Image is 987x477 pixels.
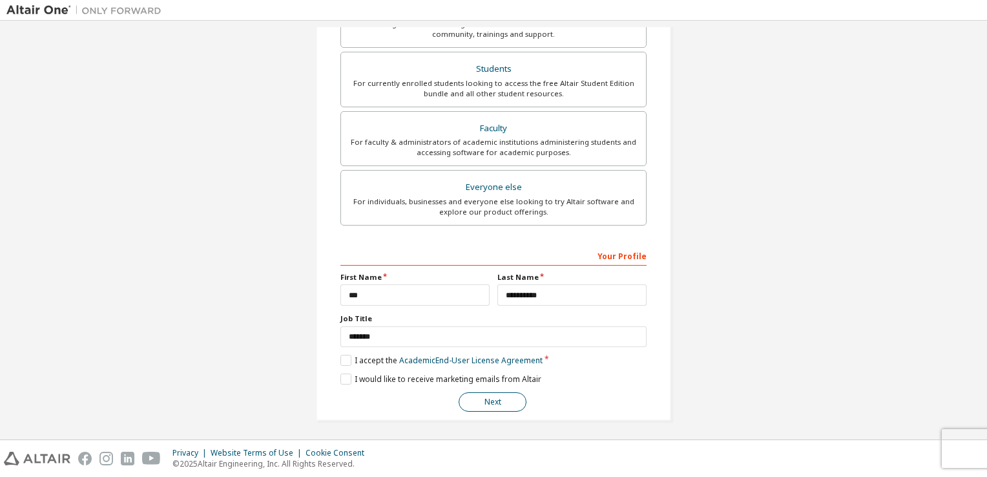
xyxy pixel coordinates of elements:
label: I would like to receive marketing emails from Altair [340,374,541,385]
div: For individuals, businesses and everyone else looking to try Altair software and explore our prod... [349,196,638,217]
div: Faculty [349,120,638,138]
label: Job Title [340,313,647,324]
div: Privacy [172,448,211,458]
div: Your Profile [340,245,647,266]
div: Cookie Consent [306,448,372,458]
label: Last Name [497,272,647,282]
p: © 2025 Altair Engineering, Inc. All Rights Reserved. [172,458,372,469]
img: altair_logo.svg [4,452,70,465]
img: Altair One [6,4,168,17]
button: Next [459,392,526,412]
img: facebook.svg [78,452,92,465]
label: First Name [340,272,490,282]
img: instagram.svg [99,452,113,465]
div: For currently enrolled students looking to access the free Altair Student Edition bundle and all ... [349,78,638,99]
a: Academic End-User License Agreement [399,355,543,366]
div: For existing customers looking to access software downloads, HPC resources, community, trainings ... [349,19,638,39]
img: linkedin.svg [121,452,134,465]
div: Everyone else [349,178,638,196]
div: For faculty & administrators of academic institutions administering students and accessing softwa... [349,137,638,158]
img: youtube.svg [142,452,161,465]
div: Website Terms of Use [211,448,306,458]
label: I accept the [340,355,543,366]
div: Students [349,60,638,78]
